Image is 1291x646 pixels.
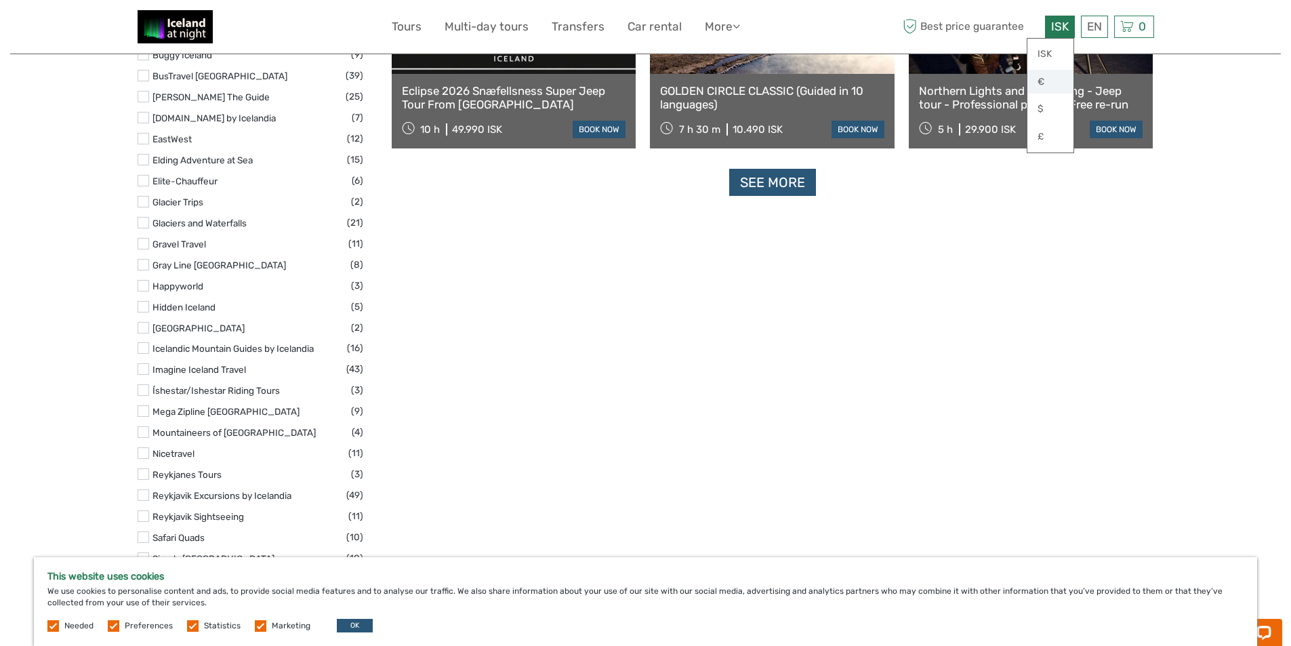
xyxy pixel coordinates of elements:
[452,123,502,136] div: 49.990 ISK
[348,236,363,251] span: (11)
[19,24,153,35] p: Chat now
[919,84,1143,112] a: Northern Lights and Stargazing - Jeep tour - Professional photos - Free re-run
[152,343,314,354] a: Icelandic Mountain Guides by Icelandia
[352,110,363,125] span: (7)
[445,17,529,37] a: Multi-day tours
[1136,20,1148,33] span: 0
[152,92,270,102] a: [PERSON_NAME] The Guide
[1027,125,1073,149] a: £
[660,84,884,112] a: GOLDEN CIRCLE CLASSIC (Guided in 10 languages)
[350,257,363,272] span: (8)
[64,620,94,632] label: Needed
[152,239,206,249] a: Gravel Travel
[152,364,246,375] a: Imagine Iceland Travel
[152,218,247,228] a: Glaciers and Waterfalls
[420,123,440,136] span: 10 h
[152,260,286,270] a: Gray Line [GEOGRAPHIC_DATA]
[729,169,816,197] a: See more
[1027,97,1073,121] a: $
[351,403,363,419] span: (9)
[348,508,363,524] span: (11)
[679,123,720,136] span: 7 h 30 m
[347,131,363,146] span: (12)
[552,17,604,37] a: Transfers
[573,121,626,138] a: book now
[152,511,244,522] a: Reykjavik Sightseeing
[152,448,194,459] a: Nicetravel
[152,553,274,564] a: Simply [GEOGRAPHIC_DATA]
[152,70,287,81] a: BusTravel [GEOGRAPHIC_DATA]
[1090,121,1143,138] a: book now
[152,134,192,144] a: EastWest
[204,620,241,632] label: Statistics
[351,382,363,398] span: (3)
[900,16,1042,38] span: Best price guarantee
[351,278,363,294] span: (3)
[351,194,363,209] span: (2)
[392,17,422,37] a: Tours
[965,123,1016,136] div: 29.900 ISK
[1081,16,1108,38] div: EN
[152,406,300,417] a: Mega Zipline [GEOGRAPHIC_DATA]
[1027,42,1073,66] a: ISK
[152,323,245,334] a: [GEOGRAPHIC_DATA]
[351,47,363,62] span: (9)
[832,121,884,138] a: book now
[348,445,363,461] span: (11)
[152,469,222,480] a: Reykjanes Tours
[138,10,213,43] img: 2375-0893e409-a1bb-4841-adb0-b7e32975a913_logo_small.jpg
[351,466,363,482] span: (3)
[351,299,363,315] span: (5)
[347,215,363,230] span: (21)
[152,176,218,186] a: Elite-Chauffeur
[1051,20,1069,33] span: ISK
[347,340,363,356] span: (16)
[402,84,626,112] a: Eclipse 2026 Snæfellsness Super Jeep Tour From [GEOGRAPHIC_DATA]
[628,17,682,37] a: Car rental
[337,619,373,632] button: OK
[347,152,363,167] span: (15)
[152,427,316,438] a: Mountaineers of [GEOGRAPHIC_DATA]
[346,529,363,545] span: (10)
[156,21,172,37] button: Open LiveChat chat widget
[152,197,203,207] a: Glacier Trips
[351,320,363,336] span: (2)
[152,113,276,123] a: [DOMAIN_NAME] by Icelandia
[1027,70,1073,94] a: €
[352,173,363,188] span: (6)
[125,620,173,632] label: Preferences
[272,620,310,632] label: Marketing
[152,281,203,291] a: Happyworld
[938,123,953,136] span: 5 h
[346,89,363,104] span: (25)
[152,385,280,396] a: Íshestar/Ishestar Riding Tours
[705,17,740,37] a: More
[34,557,1257,646] div: We use cookies to personalise content and ads, to provide social media features and to analyse ou...
[152,532,205,543] a: Safari Quads
[733,123,783,136] div: 10.490 ISK
[152,49,212,60] a: Buggy Iceland
[47,571,1244,582] h5: This website uses cookies
[346,361,363,377] span: (43)
[346,487,363,503] span: (49)
[352,424,363,440] span: (4)
[152,155,253,165] a: Elding Adventure at Sea
[152,490,291,501] a: Reykjavik Excursions by Icelandia
[152,302,216,312] a: Hidden Iceland
[346,68,363,83] span: (39)
[346,550,363,566] span: (10)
